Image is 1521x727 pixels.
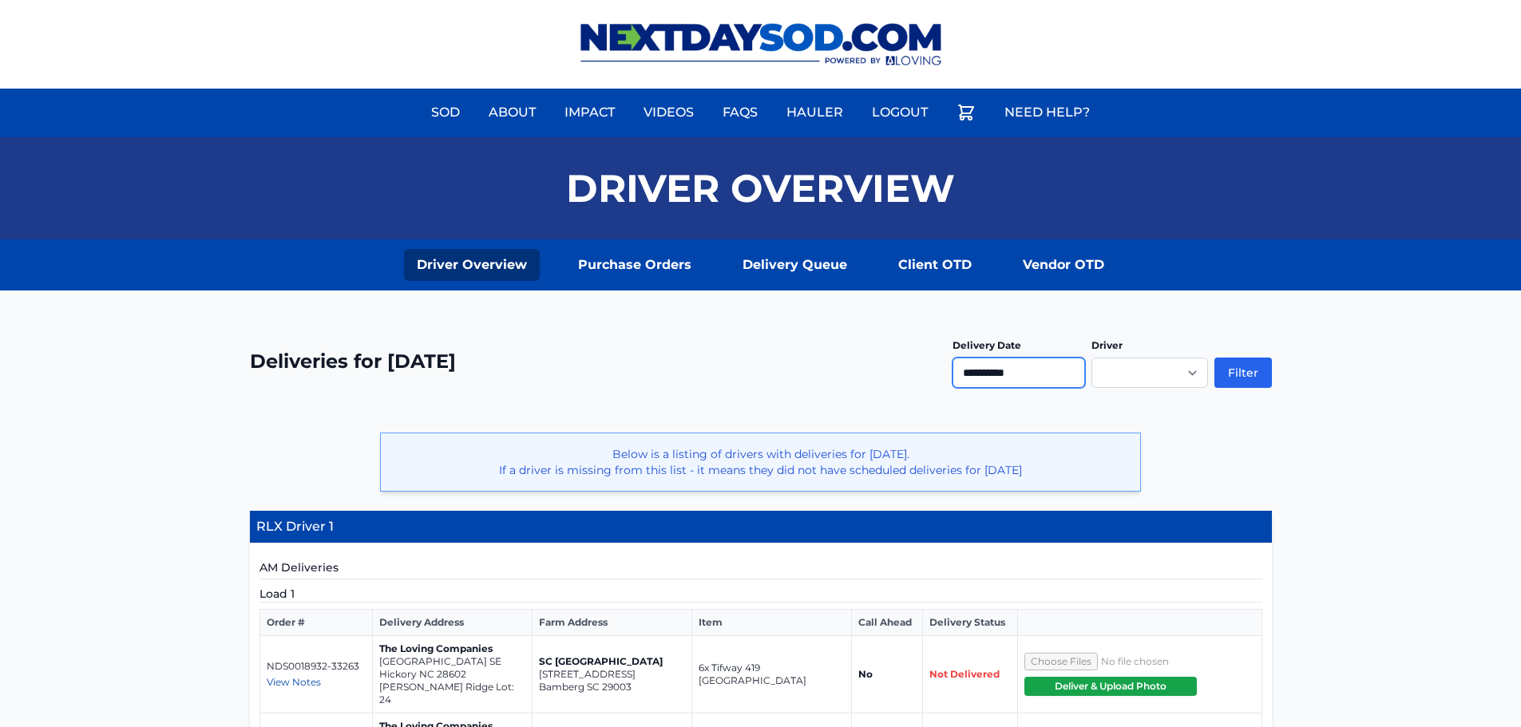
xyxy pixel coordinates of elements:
p: Below is a listing of drivers with deliveries for [DATE]. If a driver is missing from this list -... [394,446,1127,478]
p: Bamberg SC 29003 [539,681,685,693]
a: Need Help? [995,93,1099,132]
a: Vendor OTD [1010,249,1117,281]
th: Farm Address [533,610,692,636]
th: Item [692,610,852,636]
span: Not Delivered [929,668,1000,680]
a: Hauler [777,93,853,132]
strong: No [858,668,873,680]
h4: RLX Driver 1 [250,511,1272,543]
label: Delivery Date [953,339,1021,351]
th: Order # [259,610,373,636]
p: [GEOGRAPHIC_DATA] SE [379,655,525,668]
input: Use the arrow keys to pick a date [953,358,1085,388]
a: Logout [862,93,937,132]
a: Client OTD [885,249,984,281]
a: Videos [634,93,703,132]
th: Call Ahead [852,610,923,636]
td: 6x Tifway 419 [GEOGRAPHIC_DATA] [692,636,852,713]
th: Delivery Address [373,610,533,636]
h5: AM Deliveries [259,559,1262,579]
a: FAQs [713,93,767,132]
p: NDS0018932-33263 [267,660,366,673]
h2: Deliveries for [DATE] [250,349,456,374]
a: Impact [555,93,624,132]
p: SC [GEOGRAPHIC_DATA] [539,655,685,668]
p: The Loving Companies [379,642,525,655]
h5: Load 1 [259,586,1262,603]
p: [PERSON_NAME] Ridge Lot: 24 [379,681,525,706]
h1: Driver Overview [566,169,955,207]
th: Delivery Status [923,610,1018,636]
a: Driver Overview [404,249,540,281]
span: View Notes [267,676,321,688]
button: Deliver & Upload Photo [1024,677,1198,696]
p: [STREET_ADDRESS] [539,668,685,681]
a: Sod [422,93,469,132]
p: Hickory NC 28602 [379,668,525,681]
label: Driver [1091,339,1123,351]
button: Filter [1214,358,1272,388]
a: Purchase Orders [565,249,704,281]
a: About [479,93,545,132]
a: Delivery Queue [730,249,860,281]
